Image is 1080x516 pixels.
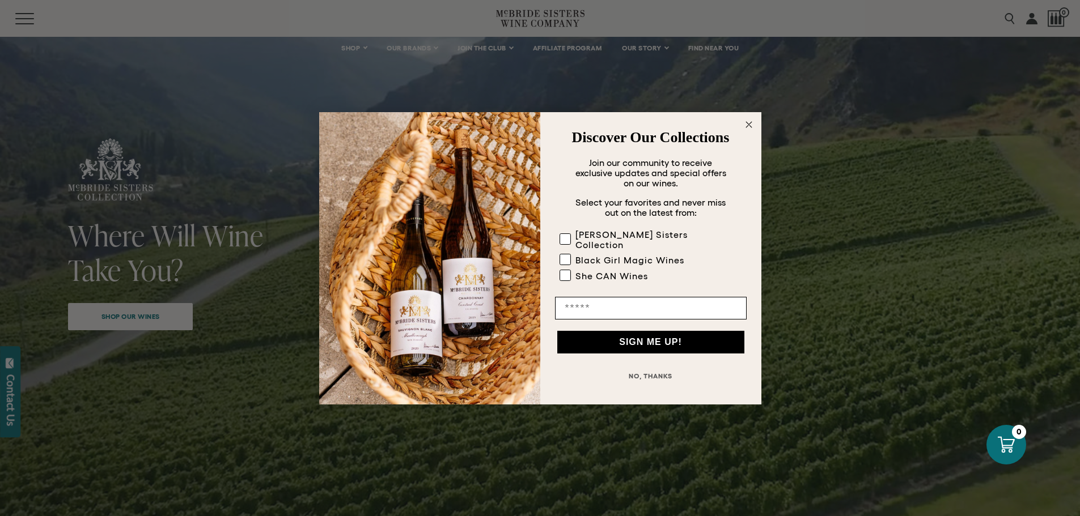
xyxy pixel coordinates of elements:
[575,229,724,250] div: [PERSON_NAME] Sisters Collection
[319,112,540,404] img: 42653730-7e35-4af7-a99d-12bf478283cf.jpeg
[555,365,747,387] button: NO, THANKS
[557,331,744,353] button: SIGN ME UP!
[555,297,747,319] input: Email
[575,271,648,281] div: She CAN Wines
[575,197,726,218] span: Select your favorites and never miss out on the latest from:
[575,255,684,265] div: Black Girl Magic Wines
[742,118,756,131] button: Close dialog
[1012,425,1026,439] div: 0
[572,129,730,146] strong: Discover Our Collections
[575,157,726,188] span: Join our community to receive exclusive updates and special offers on our wines.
